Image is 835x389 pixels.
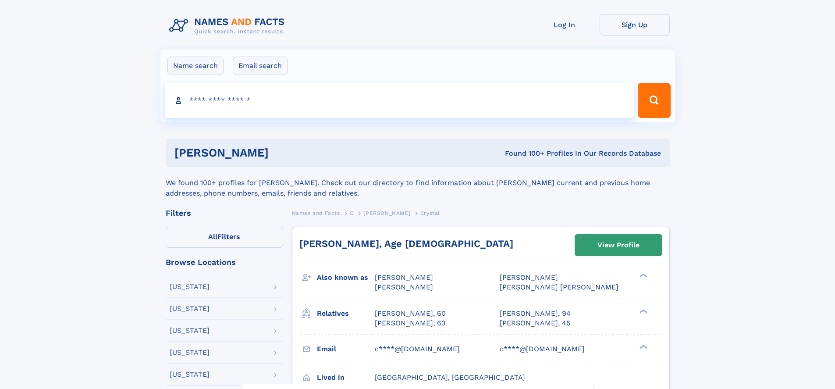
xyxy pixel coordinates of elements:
label: Name search [167,57,224,75]
div: View Profile [597,235,640,255]
div: [US_STATE] [170,305,210,312]
a: [PERSON_NAME], 60 [375,309,446,318]
input: search input [165,83,634,118]
a: Log In [529,14,600,36]
div: Found 100+ Profiles In Our Records Database [387,149,661,158]
h3: Lived in [317,370,375,385]
span: All [208,232,217,241]
span: [PERSON_NAME] [PERSON_NAME] [500,283,618,291]
a: Sign Up [600,14,670,36]
a: [PERSON_NAME], 63 [375,318,445,328]
div: Browse Locations [166,258,283,266]
a: Names and Facts [292,207,340,218]
a: View Profile [575,235,662,256]
label: Email search [233,57,288,75]
div: [US_STATE] [170,371,210,378]
span: [PERSON_NAME] [500,273,558,282]
a: C [350,207,354,218]
span: [PERSON_NAME] [375,283,433,291]
h3: Relatives [317,306,375,321]
div: ❯ [637,308,648,314]
label: Filters [166,227,283,248]
a: [PERSON_NAME] [363,207,410,218]
h1: [PERSON_NAME] [174,147,387,158]
span: C [350,210,354,216]
h3: Also known as [317,270,375,285]
span: Crystal [420,210,440,216]
span: [GEOGRAPHIC_DATA], [GEOGRAPHIC_DATA] [375,373,525,382]
button: Search Button [638,83,670,118]
div: Filters [166,209,283,217]
img: Logo Names and Facts [166,14,292,38]
span: [PERSON_NAME] [375,273,433,282]
div: We found 100+ profiles for [PERSON_NAME]. Check out our directory to find information about [PERS... [166,167,670,199]
div: ❯ [637,273,648,278]
span: [PERSON_NAME] [363,210,410,216]
div: [US_STATE] [170,327,210,334]
div: [US_STATE] [170,349,210,356]
a: [PERSON_NAME], 94 [500,309,571,318]
a: [PERSON_NAME], 45 [500,318,570,328]
a: [PERSON_NAME], Age [DEMOGRAPHIC_DATA] [299,238,513,249]
h3: Email [317,342,375,357]
div: ❯ [637,344,648,350]
div: [US_STATE] [170,283,210,290]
